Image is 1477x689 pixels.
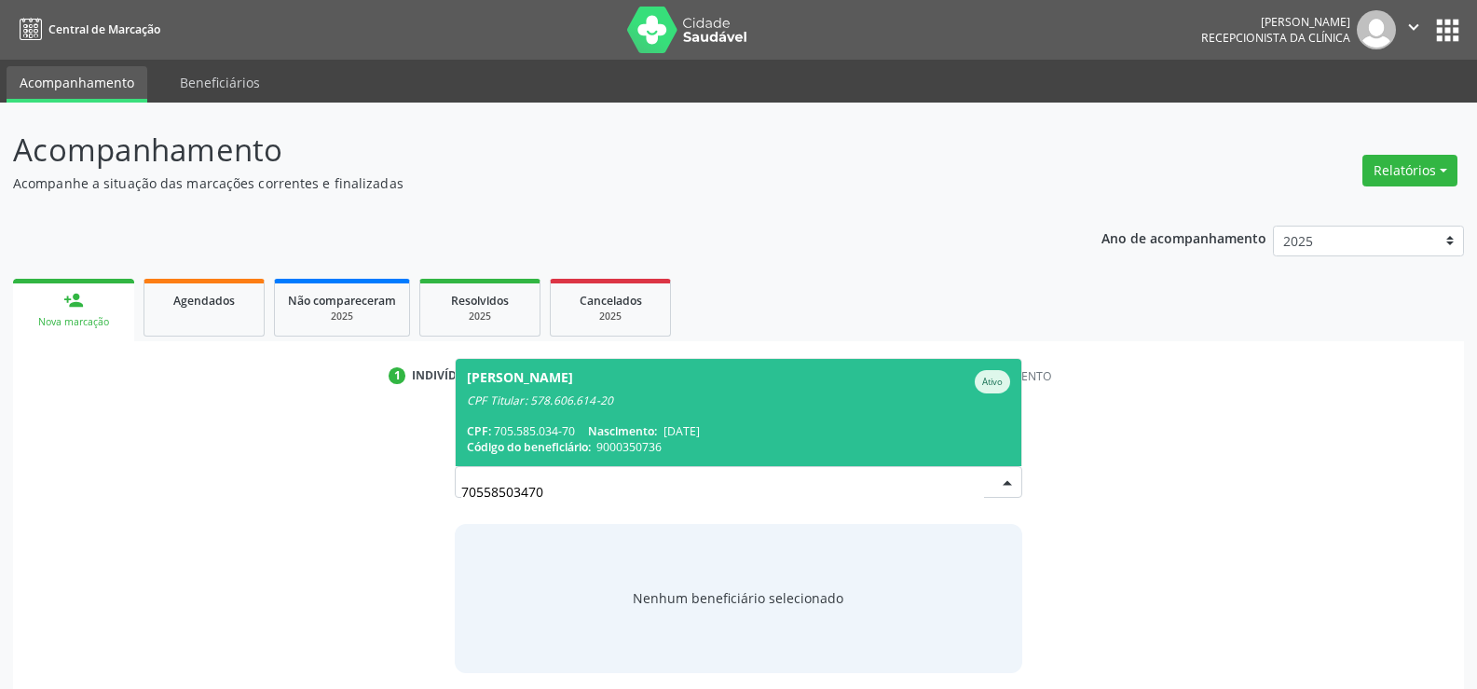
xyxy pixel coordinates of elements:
[588,423,657,439] span: Nascimento:
[580,293,642,309] span: Cancelados
[412,367,474,384] div: Indivíduo
[467,393,1010,408] div: CPF Titular: 578.606.614-20
[633,588,843,608] span: Nenhum beneficiário selecionado
[596,439,662,455] span: 9000350736
[467,423,491,439] span: CPF:
[1431,14,1464,47] button: apps
[1396,10,1431,49] button: 
[467,439,591,455] span: Código do beneficiário:
[1101,226,1266,249] p: Ano de acompanhamento
[26,315,121,329] div: Nova marcação
[461,473,984,510] input: Busque por nome, código ou CPF
[451,293,509,309] span: Resolvidos
[13,173,1029,193] p: Acompanhe a situação das marcações correntes e finalizadas
[173,293,235,309] span: Agendados
[1201,14,1350,30] div: [PERSON_NAME]
[288,310,396,324] div: 2025
[7,66,147,103] a: Acompanhamento
[433,310,527,324] div: 2025
[663,423,700,439] span: [DATE]
[167,66,273,99] a: Beneficiários
[1357,10,1396,49] img: img
[1403,17,1424,37] i: 
[1201,30,1350,46] span: Recepcionista da clínica
[467,370,573,393] div: [PERSON_NAME]
[467,423,1010,439] div: 705.585.034-70
[389,367,405,384] div: 1
[13,14,160,45] a: Central de Marcação
[13,127,1029,173] p: Acompanhamento
[1362,155,1457,186] button: Relatórios
[63,290,84,310] div: person_add
[564,310,657,324] div: 2025
[48,21,160,37] span: Central de Marcação
[288,293,396,309] span: Não compareceram
[982,376,1003,388] small: Ativo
